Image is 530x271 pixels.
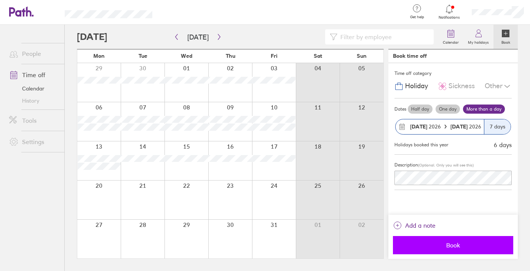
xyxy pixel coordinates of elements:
div: Other [485,79,512,94]
span: Sat [314,53,322,59]
span: Wed [181,53,192,59]
a: Book [493,25,518,49]
span: Mon [93,53,105,59]
span: 2026 [410,124,441,130]
span: Book [398,242,508,249]
span: Notifications [437,15,462,20]
label: My holidays [463,38,493,45]
a: Calendar [438,25,463,49]
span: Get help [405,15,429,19]
a: People [3,46,64,61]
button: Add a note [393,219,436,231]
div: Book time off [393,53,427,59]
span: (Optional. Only you will see this) [418,163,474,168]
span: Thu [226,53,235,59]
span: Holiday [405,82,428,90]
span: Dates [394,106,406,112]
label: Half day [408,105,433,114]
a: Calendar [3,82,64,95]
label: More than a day [463,105,505,114]
strong: [DATE] [410,123,427,130]
a: Notifications [437,4,462,20]
button: Book [393,236,513,254]
div: Holidays booked this year [394,142,449,147]
input: Filter by employee [337,30,429,44]
span: 2026 [450,124,481,130]
div: 6 days [494,141,512,148]
span: Sun [357,53,367,59]
span: Description [394,162,418,168]
a: Time off [3,67,64,82]
a: Settings [3,134,64,149]
label: Calendar [438,38,463,45]
button: [DATE] 2026[DATE] 20267 days [394,115,512,138]
strong: [DATE] [450,123,469,130]
button: [DATE] [181,31,215,43]
a: History [3,95,64,107]
label: Book [497,38,515,45]
label: One day [436,105,460,114]
span: Add a note [405,219,436,231]
span: Tue [139,53,147,59]
span: Sickness [449,82,475,90]
a: Tools [3,113,64,128]
a: My holidays [463,25,493,49]
span: Fri [271,53,278,59]
div: 7 days [484,119,511,134]
div: Time off category [394,68,512,79]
